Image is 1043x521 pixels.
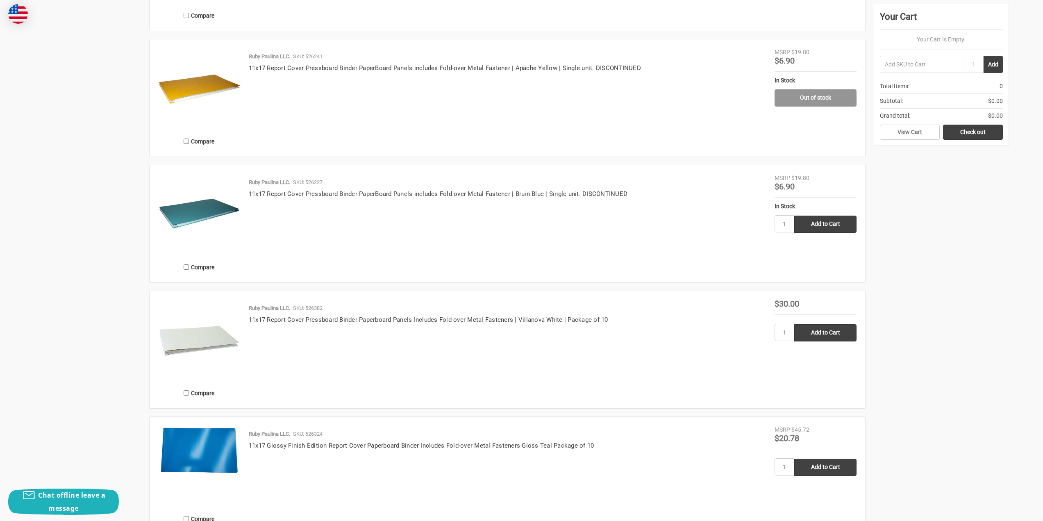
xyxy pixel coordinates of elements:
span: $19.80 [791,175,809,181]
span: $30.00 [775,299,799,309]
span: 0 [1000,82,1003,91]
span: Chat offline leave a message [38,491,105,513]
img: 11x17 Glossy Finish Edition Report Cover Paperboard Binder Includes Fold-over Metal Fasteners Glo... [158,425,240,476]
img: 11x17 Report Cover Pressboard Binder PaperBoard Panels includes Fold-over Metal Fastener | Bruin ... [158,174,240,256]
a: View Cart [880,125,940,140]
span: $20.78 [775,433,799,443]
button: Add [984,56,1003,73]
a: 11x17 Report Cover Pressboard Binder PaperBoard Panels includes Fold-over Metal Fastener | Apache... [249,64,641,72]
input: Add to Cart [794,216,857,233]
a: 11x17 Report Cover Pressboard Binder PaperBoard Panels includes Fold-over Metal Fastener | Bruin ... [249,190,627,198]
span: $45.72 [791,426,809,433]
span: Total Items: [880,82,909,91]
div: MSRP [775,48,790,57]
input: Compare [184,390,189,396]
input: Compare [184,264,189,270]
p: Ruby Paulina LLC. [249,52,290,61]
p: Your Cart Is Empty. [880,35,1003,44]
button: Chat offline leave a message [8,489,119,515]
span: $6.90 [775,182,795,191]
img: duty and tax information for United States [8,4,28,24]
label: Compare [158,9,240,22]
div: In Stock [775,202,857,211]
p: SKU: 526241 [293,52,323,61]
span: $19.80 [791,49,809,55]
label: Compare [158,260,240,274]
a: Check out [943,125,1003,140]
span: $0.00 [988,111,1003,120]
p: Ruby Paulina LLC. [249,304,290,312]
p: Ruby Paulina LLC. [249,178,290,187]
span: Grand total: [880,111,910,120]
a: 11x17 Glossy Finish Edition Report Cover Paperboard Binder Includes Fold-over Metal Fasteners Glo... [249,442,594,449]
input: Compare [184,139,189,144]
a: Out of stock [775,89,857,107]
input: Compare [184,13,189,18]
span: $0.00 [988,97,1003,105]
a: 11x17 Report Cover Pressboard Binder Paperboard Panels Includes Fold-over Metal Fasteners | Villa... [249,316,608,323]
div: MSRP [775,174,790,182]
input: Add to Cart [794,324,857,341]
p: Ruby Paulina LLC. [249,430,290,438]
p: SKU: 526382 [293,304,323,312]
label: Compare [158,134,240,148]
label: Compare [158,386,240,400]
p: SKU: 526227 [293,178,323,187]
div: MSRP [775,425,790,434]
span: $6.90 [775,56,795,66]
span: Subtotal: [880,97,903,105]
input: Add to Cart [794,459,857,476]
img: 11x17 Report Cover Pressboard Binder PaperBoard Panels includes Fold-over Metal Fastener | Apache... [158,48,240,130]
div: In Stock [775,76,857,85]
input: Add SKU to Cart [880,56,964,73]
div: Your Cart [880,10,1003,30]
a: 11x17 Glossy Finish Edition Report Cover Paperboard Binder Includes Fold-over Metal Fasteners Glo... [158,425,240,507]
img: 11x17 Report Cover Pressboard Binder Paperboard Panels Includes Fold-over Metal Fasteners | Villa... [158,300,240,382]
p: SKU: 526324 [293,430,323,438]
